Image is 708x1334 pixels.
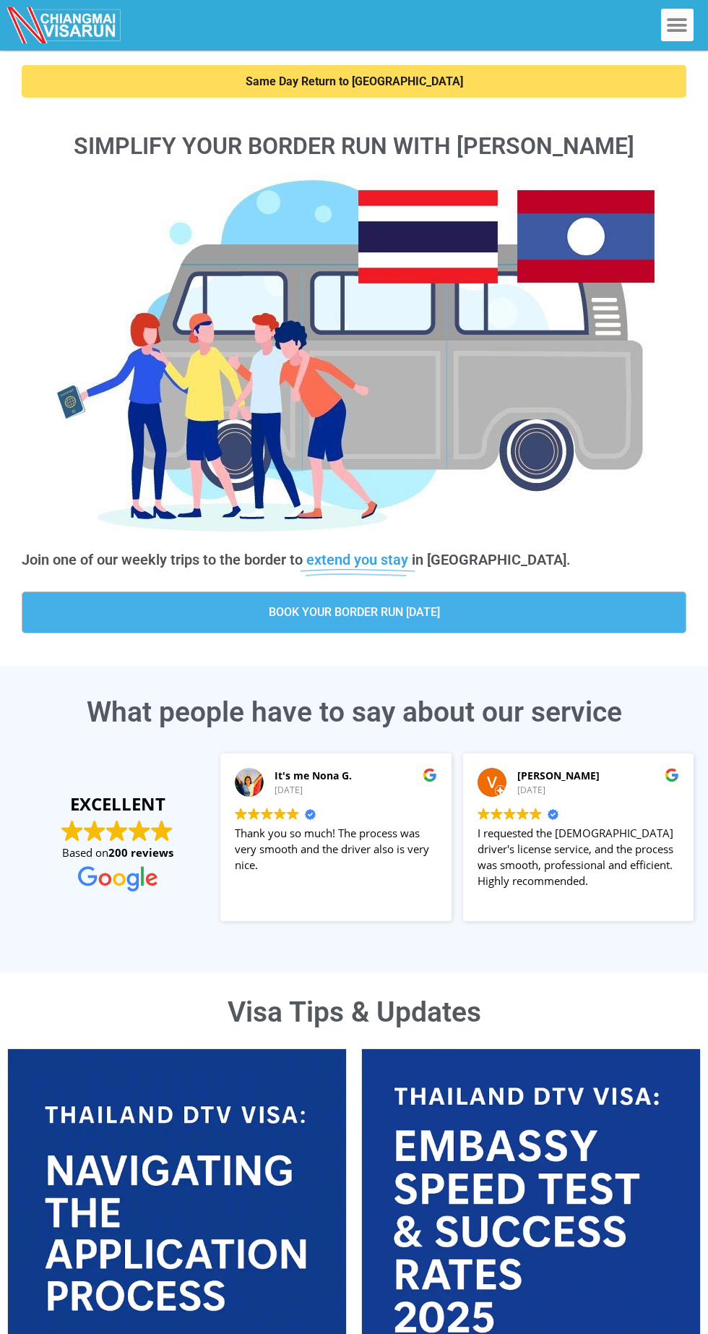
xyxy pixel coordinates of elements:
img: Google [151,820,173,842]
h3: What people have to say about our service [14,698,694,727]
img: Google [517,808,529,820]
span: in [GEOGRAPHIC_DATA]. [412,551,571,568]
img: Google [248,808,260,820]
img: Google [235,808,247,820]
div: It's me Nona G. [275,769,437,783]
img: Google [423,768,437,782]
img: Google [261,808,273,820]
img: Google [84,820,105,842]
img: Google [504,808,516,820]
span: Based on [62,845,173,860]
img: Victor A profile picture [478,768,506,797]
img: Google [287,808,299,820]
div: [DATE] [275,784,437,797]
div: I requested the [DEMOGRAPHIC_DATA] driver's license service, and the process was smooth, professi... [478,826,680,889]
img: Google [491,808,503,820]
a: BOOK YOUR BORDER RUN [DATE] [22,591,686,633]
div: [DATE] [517,784,680,797]
span: Join one of our weekly trips to the border to [22,551,303,568]
img: Google [530,808,542,820]
div: Menu Toggle [661,9,694,41]
span: BOOK YOUR BORDER RUN [DATE] [269,607,440,618]
strong: 200 reviews [108,845,173,860]
div: [PERSON_NAME] [517,769,680,783]
h1: Visa Tips & Updates [7,999,701,1027]
img: Google [129,820,150,842]
h1: Simplify your border run with [PERSON_NAME] [22,134,686,159]
strong: EXCELLENT [29,792,206,816]
img: It's me Nona G. profile picture [235,768,264,797]
img: Google [478,808,490,820]
img: Google [78,866,157,892]
img: Google [61,820,83,842]
div: Thank you so much! The process was very smooth and the driver also is very nice. [235,826,437,889]
img: Google [665,768,679,782]
img: Google [274,808,286,820]
img: Google [106,820,128,842]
